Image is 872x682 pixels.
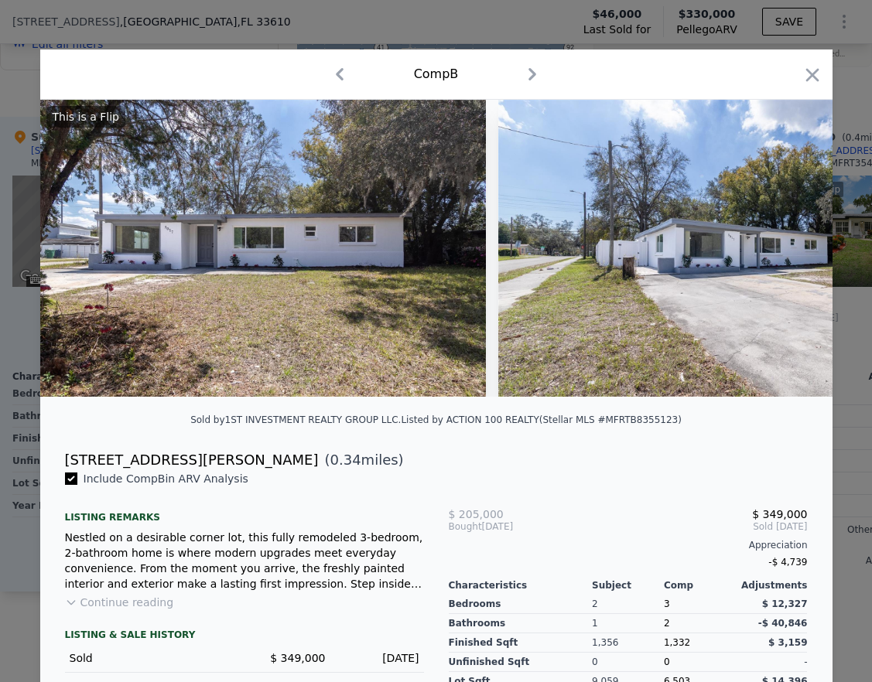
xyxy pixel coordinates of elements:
span: $ 3,159 [768,637,807,648]
div: Unfinished Sqft [449,653,593,672]
div: Comp [664,579,736,592]
div: Comp B [414,65,459,84]
div: [DATE] [449,520,569,533]
div: Characteristics [449,579,593,592]
div: Adjustments [736,579,808,592]
div: 2 [592,595,664,614]
div: - [736,653,808,672]
span: -$ 40,846 [758,618,808,629]
div: LISTING & SALE HISTORY [65,629,424,644]
div: 1,356 [592,633,664,653]
span: Include Comp B in ARV Analysis [77,472,255,485]
span: ( miles) [319,449,404,471]
span: $ 205,000 [449,508,504,520]
div: Listed by ACTION 100 REALTY (Stellar MLS #MFRTB8355123) [401,414,681,425]
div: 2 [664,614,736,633]
span: $ 12,327 [762,598,808,609]
div: Bathrooms [449,614,593,633]
span: -$ 4,739 [768,557,807,568]
div: Sold by 1ST INVESTMENT REALTY GROUP LLC . [190,414,401,425]
span: 1,332 [664,637,690,648]
img: Property Img [40,100,486,397]
div: Nestled on a desirable corner lot, this fully remodeled 3-bedroom, 2-bathroom home is where moder... [65,530,424,592]
div: Appreciation [449,539,808,551]
span: Bought [449,520,482,533]
div: Bedrooms [449,595,593,614]
div: [STREET_ADDRESS][PERSON_NAME] [65,449,319,471]
div: 0 [592,653,664,672]
div: Sold [70,650,232,666]
div: This is a Flip [46,106,125,128]
button: Continue reading [65,595,174,610]
span: Sold [DATE] [568,520,807,533]
div: Finished Sqft [449,633,593,653]
div: [DATE] [338,650,419,666]
div: 1 [592,614,664,633]
span: $ 349,000 [752,508,807,520]
span: $ 349,000 [270,652,325,664]
div: Subject [592,579,664,592]
span: 0 [664,656,670,667]
span: 0.34 [330,452,361,468]
span: 3 [664,598,670,609]
div: Listing remarks [65,499,424,523]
